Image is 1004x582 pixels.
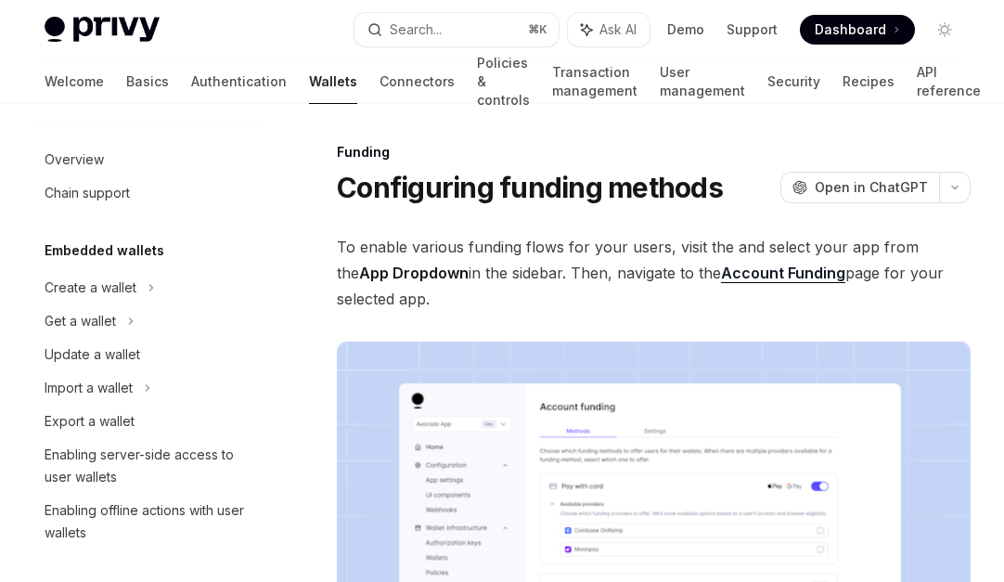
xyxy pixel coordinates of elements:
a: Chain support [30,176,267,210]
div: Import a wallet [45,377,133,399]
a: Welcome [45,59,104,104]
a: Recipes [843,59,895,104]
div: Overview [45,149,104,171]
h5: Embedded wallets [45,239,164,262]
a: User management [660,59,745,104]
button: Ask AI [568,13,650,46]
span: Dashboard [815,20,886,39]
a: Overview [30,143,267,176]
a: Export a wallet [30,405,267,438]
a: Update a wallet [30,338,267,371]
a: Security [767,59,820,104]
h1: Configuring funding methods [337,171,723,204]
div: Export a wallet [45,410,135,433]
a: Demo [667,20,704,39]
a: Basics [126,59,169,104]
div: Create a wallet [45,277,136,299]
div: Update a wallet [45,343,140,366]
span: To enable various funding flows for your users, visit the and select your app from the in the sid... [337,234,971,312]
a: Dashboard [800,15,915,45]
a: Enabling server-side access to user wallets [30,438,267,494]
a: Transaction management [552,59,637,104]
a: Wallets [309,59,357,104]
button: Toggle dark mode [930,15,959,45]
a: API reference [917,59,981,104]
a: Authentication [191,59,287,104]
a: Policies & controls [477,59,530,104]
div: Enabling server-side access to user wallets [45,444,256,488]
span: Open in ChatGPT [815,178,928,197]
a: Enabling offline actions with user wallets [30,494,267,550]
div: Funding [337,143,971,162]
div: Search... [390,19,442,41]
a: Support [727,20,778,39]
div: Enabling offline actions with user wallets [45,499,256,544]
img: light logo [45,17,160,43]
button: Open in ChatGPT [780,172,939,203]
a: Account Funding [721,264,845,283]
button: Search...⌘K [354,13,559,46]
strong: App Dropdown [359,264,469,282]
div: Chain support [45,182,130,204]
a: Connectors [380,59,455,104]
div: Get a wallet [45,310,116,332]
span: Ask AI [599,20,637,39]
span: ⌘ K [528,22,547,37]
